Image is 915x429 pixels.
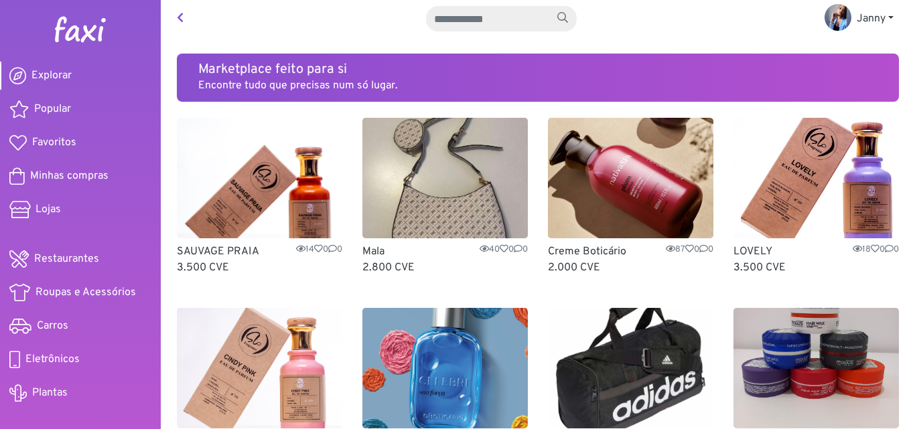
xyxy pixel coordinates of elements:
[36,284,136,301] span: Roupas e Acessórios
[548,244,713,260] p: Creme Boticário
[32,135,76,151] span: Favoritos
[853,244,899,256] span: 18 0 0
[362,244,528,260] p: Mala
[198,62,877,78] h5: Marketplace feito para si
[177,260,342,276] p: 3.500 CVE
[814,5,904,32] a: Janny
[25,351,80,367] span: Eletrônicos
[362,118,528,276] a: Mala Mala4000 2.800 CVE
[548,118,713,276] a: Creme Boticário Creme Boticário8700 2.000 CVE
[548,260,713,276] p: 2.000 CVE
[177,244,342,260] p: SAUVAGE PRAIA
[177,118,342,276] a: SAUVAGE PRAIA SAUVAGE PRAIA1400 3.500 CVE
[177,118,342,238] img: SAUVAGE PRAIA
[733,308,899,428] img: Fixador
[480,244,528,256] span: 40 0 0
[733,260,899,276] p: 3.500 CVE
[37,318,68,334] span: Carros
[296,244,342,256] span: 14 0 0
[198,78,877,94] p: Encontre tudo que precisas num só lugar.
[733,118,899,276] a: LOVELY LOVELY1800 3.500 CVE
[32,385,68,401] span: Plantas
[31,68,72,84] span: Explorar
[362,118,528,238] img: Mala
[34,251,99,267] span: Restaurantes
[857,12,886,25] span: Janny
[34,101,71,117] span: Popular
[733,244,899,260] p: LOVELY
[30,168,109,184] span: Minhas compras
[666,244,713,256] span: 87 0 0
[362,308,528,428] img: Perfume Boticário
[733,118,899,238] img: LOVELY
[548,118,713,238] img: Creme Boticário
[36,201,61,218] span: Lojas
[362,260,528,276] p: 2.800 CVE
[177,308,342,428] img: CINDY PINK
[548,308,713,428] img: Bolsa de ginásio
